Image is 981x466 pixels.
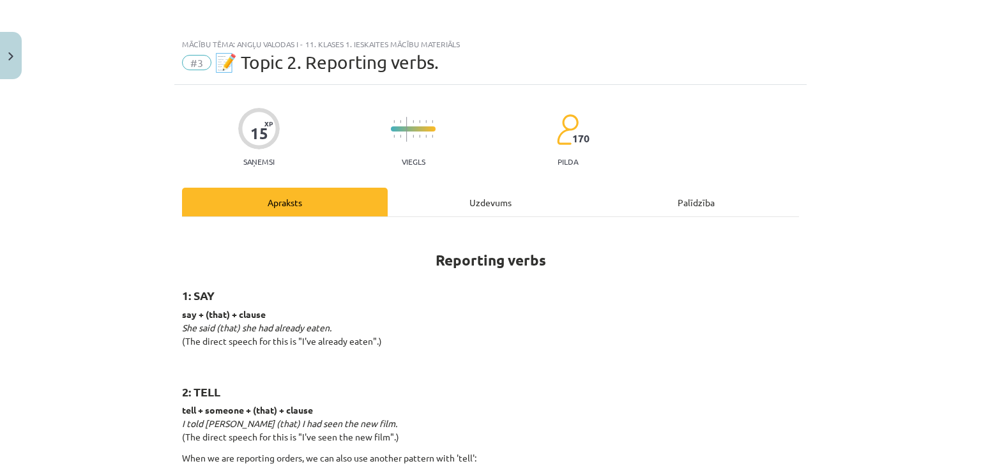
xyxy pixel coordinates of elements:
strong: 2: TELL [182,384,220,399]
p: When we are reporting orders, we can also use another pattern with 'tell': [182,451,799,465]
div: Apraksts [182,188,388,216]
img: icon-short-line-57e1e144782c952c97e751825c79c345078a6d821885a25fce030b3d8c18986b.svg [400,135,401,138]
p: Viegls [402,157,425,166]
strong: say + (that) + clause [182,308,266,320]
span: #3 [182,55,211,70]
strong: tell + someone + (that) + clause [182,404,313,416]
em: She said (that) she had already eaten. [182,322,331,333]
strong: Reporting verbs [436,251,546,269]
div: 15 [250,124,268,142]
img: students-c634bb4e5e11cddfef0936a35e636f08e4e9abd3cc4e673bd6f9a4125e45ecb1.svg [556,114,579,146]
p: pilda [558,157,578,166]
p: (The direct speech for this is "I've already eaten".) [182,308,799,361]
img: icon-long-line-d9ea69661e0d244f92f715978eff75569469978d946b2353a9bb055b3ed8787d.svg [406,117,407,142]
em: I told [PERSON_NAME] (that) I had seen the new film. [182,417,397,429]
img: icon-short-line-57e1e144782c952c97e751825c79c345078a6d821885a25fce030b3d8c18986b.svg [432,120,433,123]
img: icon-short-line-57e1e144782c952c97e751825c79c345078a6d821885a25fce030b3d8c18986b.svg [413,120,414,123]
img: icon-short-line-57e1e144782c952c97e751825c79c345078a6d821885a25fce030b3d8c18986b.svg [413,135,414,138]
div: Mācību tēma: Angļu valodas i - 11. klases 1. ieskaites mācību materiāls [182,40,799,49]
span: XP [264,120,273,127]
img: icon-close-lesson-0947bae3869378f0d4975bcd49f059093ad1ed9edebbc8119c70593378902aed.svg [8,52,13,61]
div: Palīdzība [593,188,799,216]
span: 📝 Topic 2. Reporting verbs. [215,52,439,73]
img: icon-short-line-57e1e144782c952c97e751825c79c345078a6d821885a25fce030b3d8c18986b.svg [393,135,395,138]
p: Saņemsi [238,157,280,166]
img: icon-short-line-57e1e144782c952c97e751825c79c345078a6d821885a25fce030b3d8c18986b.svg [400,120,401,123]
img: icon-short-line-57e1e144782c952c97e751825c79c345078a6d821885a25fce030b3d8c18986b.svg [419,135,420,138]
p: (The direct speech for this is "I've seen the new film".) [182,403,799,444]
img: icon-short-line-57e1e144782c952c97e751825c79c345078a6d821885a25fce030b3d8c18986b.svg [425,135,427,138]
img: icon-short-line-57e1e144782c952c97e751825c79c345078a6d821885a25fce030b3d8c18986b.svg [393,120,395,123]
img: icon-short-line-57e1e144782c952c97e751825c79c345078a6d821885a25fce030b3d8c18986b.svg [419,120,420,123]
span: 170 [572,133,589,144]
strong: 1: SAY [182,288,215,303]
div: Uzdevums [388,188,593,216]
img: icon-short-line-57e1e144782c952c97e751825c79c345078a6d821885a25fce030b3d8c18986b.svg [425,120,427,123]
img: icon-short-line-57e1e144782c952c97e751825c79c345078a6d821885a25fce030b3d8c18986b.svg [432,135,433,138]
